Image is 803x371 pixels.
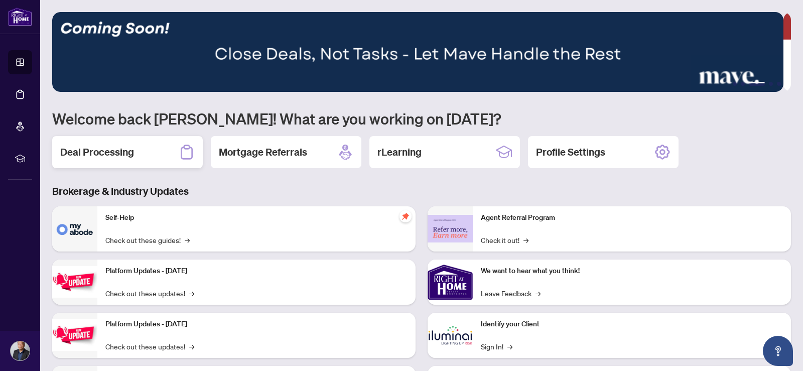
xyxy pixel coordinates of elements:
[507,341,512,352] span: →
[105,341,194,352] a: Check out these updates!→
[52,184,791,198] h3: Brokerage & Industry Updates
[52,206,97,252] img: Self-Help
[481,266,783,277] p: We want to hear what you think!
[399,210,412,222] span: pushpin
[219,145,307,159] h2: Mortgage Referrals
[763,336,793,366] button: Open asap
[105,319,408,330] p: Platform Updates - [DATE]
[377,145,422,159] h2: rLearning
[52,266,97,298] img: Platform Updates - July 21, 2025
[52,109,791,128] h1: Welcome back [PERSON_NAME]! What are you working on [DATE]?
[733,82,737,86] button: 1
[105,266,408,277] p: Platform Updates - [DATE]
[105,288,194,299] a: Check out these updates!→
[749,82,765,86] button: 3
[769,82,773,86] button: 4
[481,234,528,245] a: Check it out!→
[105,212,408,223] p: Self-Help
[52,12,783,92] img: Slide 2
[536,288,541,299] span: →
[105,234,190,245] a: Check out these guides!→
[189,288,194,299] span: →
[428,215,473,242] img: Agent Referral Program
[8,8,32,26] img: logo
[481,319,783,330] p: Identify your Client
[52,319,97,351] img: Platform Updates - July 8, 2025
[536,145,605,159] h2: Profile Settings
[428,260,473,305] img: We want to hear what you think!
[481,341,512,352] a: Sign In!→
[741,82,745,86] button: 2
[523,234,528,245] span: →
[428,313,473,358] img: Identify your Client
[189,341,194,352] span: →
[60,145,134,159] h2: Deal Processing
[185,234,190,245] span: →
[11,341,30,360] img: Profile Icon
[481,288,541,299] a: Leave Feedback→
[777,82,781,86] button: 5
[481,212,783,223] p: Agent Referral Program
